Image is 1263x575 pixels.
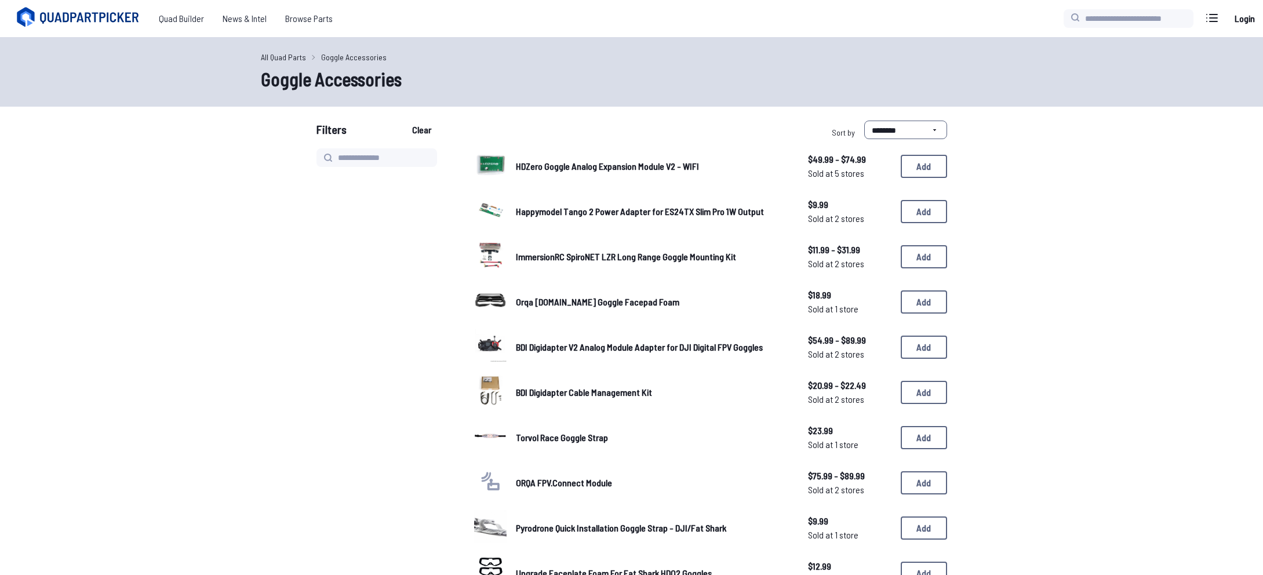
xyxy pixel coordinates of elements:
[808,198,891,212] span: $9.99
[808,243,891,257] span: $11.99 - $31.99
[808,257,891,271] span: Sold at 2 stores
[901,200,947,223] button: Add
[474,510,507,546] a: image
[901,336,947,359] button: Add
[316,121,347,144] span: Filters
[808,469,891,483] span: $75.99 - $89.99
[901,155,947,178] button: Add
[474,374,507,410] a: image
[516,295,789,309] a: Orqa [DOMAIN_NAME] Goggle Facepad Foam
[474,284,507,320] a: image
[808,166,891,180] span: Sold at 5 stores
[516,432,608,443] span: Torvol Race Goggle Strap
[516,205,789,219] a: Happymodel Tango 2 Power Adapter for ES24TX Slim Pro 1W Output
[402,121,441,139] button: Clear
[808,528,891,542] span: Sold at 1 store
[516,159,789,173] a: HDZero Goggle Analog Expansion Module V2 - WIFI
[516,161,699,172] span: HDZero Goggle Analog Expansion Module V2 - WIFI
[808,559,891,573] span: $12.99
[808,333,891,347] span: $54.99 - $89.99
[276,7,342,30] a: Browse Parts
[474,420,507,452] img: image
[474,329,507,365] a: image
[808,514,891,528] span: $9.99
[516,387,652,398] span: BDI Digidapter Cable Management Kit
[808,438,891,452] span: Sold at 1 store
[474,239,507,275] a: image
[321,51,387,63] a: Goggle Accessories
[516,477,612,488] span: ORQA FPV.Connect Module
[474,148,507,184] a: image
[808,347,891,361] span: Sold at 2 stores
[474,284,507,316] img: image
[516,340,789,354] a: BDI Digidapter V2 Analog Module Adapter for DJI Digital FPV Goggles
[516,521,789,535] a: Pyrodrone Quick Installation Goggle Strap - DJI/Fat Shark
[808,379,891,392] span: $20.99 - $22.49
[516,296,679,307] span: Orqa [DOMAIN_NAME] Goggle Facepad Foam
[808,392,891,406] span: Sold at 2 stores
[901,381,947,404] button: Add
[808,212,891,225] span: Sold at 2 stores
[150,7,213,30] a: Quad Builder
[832,128,855,137] span: Sort by
[808,288,891,302] span: $18.99
[901,290,947,314] button: Add
[474,374,507,407] img: image
[474,420,507,456] a: image
[474,510,507,543] img: image
[864,121,947,139] select: Sort by
[516,206,764,217] span: Happymodel Tango 2 Power Adapter for ES24TX Slim Pro 1W Output
[474,194,507,230] a: image
[901,471,947,494] button: Add
[474,194,507,226] img: image
[808,152,891,166] span: $49.99 - $74.99
[261,51,306,63] a: All Quad Parts
[516,250,789,264] a: ImmersionRC SpiroNET LZR Long Range Goggle Mounting Kit
[516,476,789,490] a: ORQA FPV.Connect Module
[901,426,947,449] button: Add
[808,302,891,316] span: Sold at 1 store
[516,431,789,445] a: Torvol Race Goggle Strap
[901,245,947,268] button: Add
[516,341,763,352] span: BDI Digidapter V2 Analog Module Adapter for DJI Digital FPV Goggles
[516,522,726,533] span: Pyrodrone Quick Installation Goggle Strap - DJI/Fat Shark
[808,424,891,438] span: $23.99
[474,239,507,271] img: image
[213,7,276,30] a: News & Intel
[516,251,736,262] span: ImmersionRC SpiroNET LZR Long Range Goggle Mounting Kit
[474,148,507,181] img: image
[901,516,947,540] button: Add
[261,65,1003,93] h1: Goggle Accessories
[1231,7,1258,30] a: Login
[474,329,507,362] img: image
[516,385,789,399] a: BDI Digidapter Cable Management Kit
[808,483,891,497] span: Sold at 2 stores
